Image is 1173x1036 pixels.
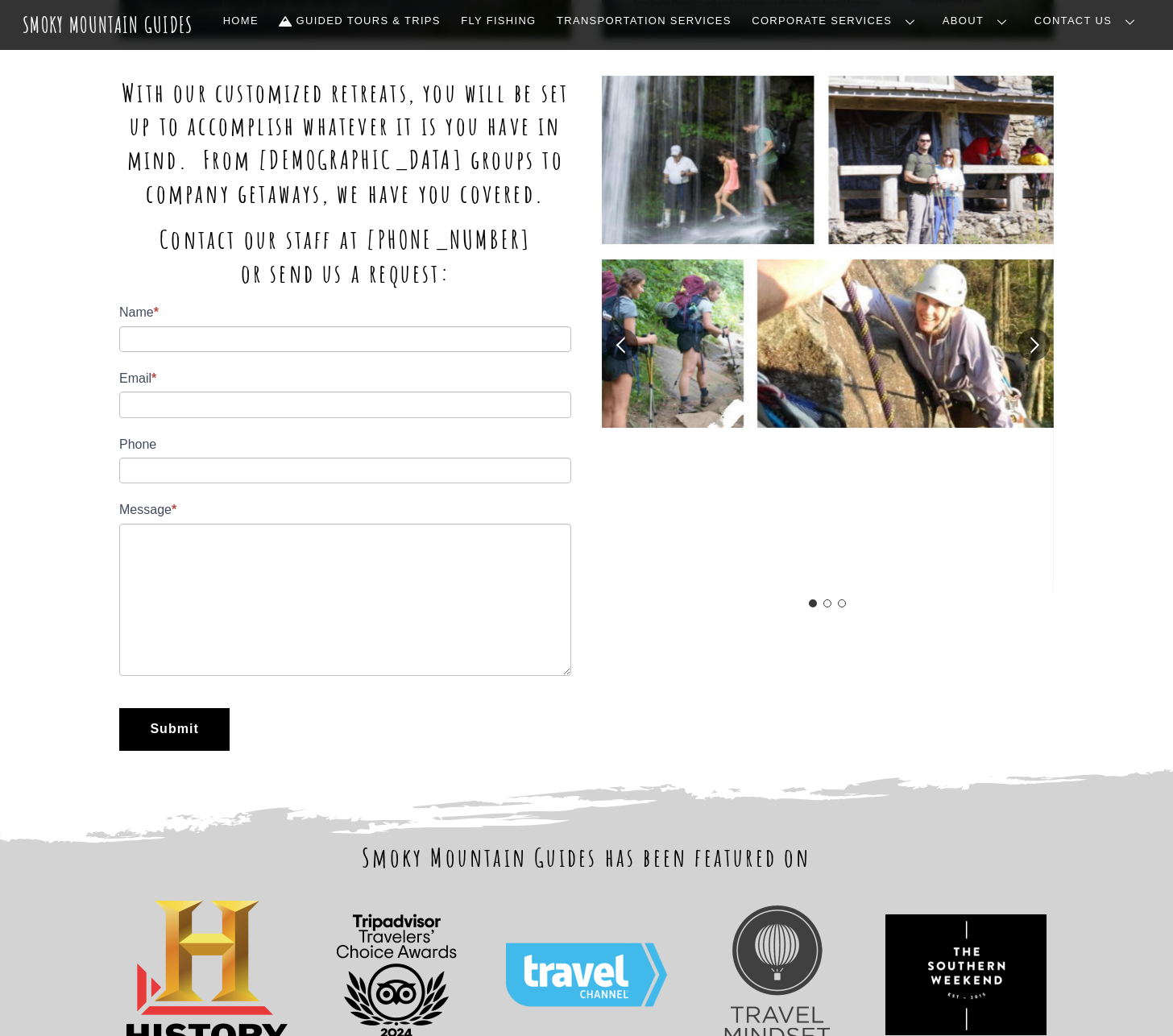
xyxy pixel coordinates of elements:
[809,599,817,607] a: Go to slide 1
[823,599,831,607] a: Go to slide 2
[119,840,1054,874] h2: Smoky Mountain Guides has been featured on
[838,599,846,607] a: Go to slide 3
[885,914,1047,1035] img: ece09f7c36744c8fa1a1437cfc0e485a-hd
[119,222,571,289] h2: Contact our staff at [PHONE_NUMBER] or send us a request:
[454,4,542,38] a: Fly Fishing
[119,76,571,209] h2: With our customized retreats, you will be set up to accomplish whatever it is you have in mind. F...
[506,914,667,1035] img: Travel_Channel
[119,302,571,325] label: Name
[602,76,1054,428] img: collage_001
[119,708,230,751] button: Submit
[119,434,571,458] label: Phone
[936,4,1020,38] a: About
[273,4,447,38] a: Guided Tours & Trips
[23,11,193,38] a: Smoky Mountain Guides
[119,368,571,392] label: Email
[550,4,737,38] a: Transportation Services
[1018,328,1050,360] a: Next slide
[745,4,928,38] a: Corporate Services
[606,328,638,360] a: Previous slide
[1028,4,1148,38] a: Contact Us
[119,499,571,523] label: Message
[217,4,265,38] a: Home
